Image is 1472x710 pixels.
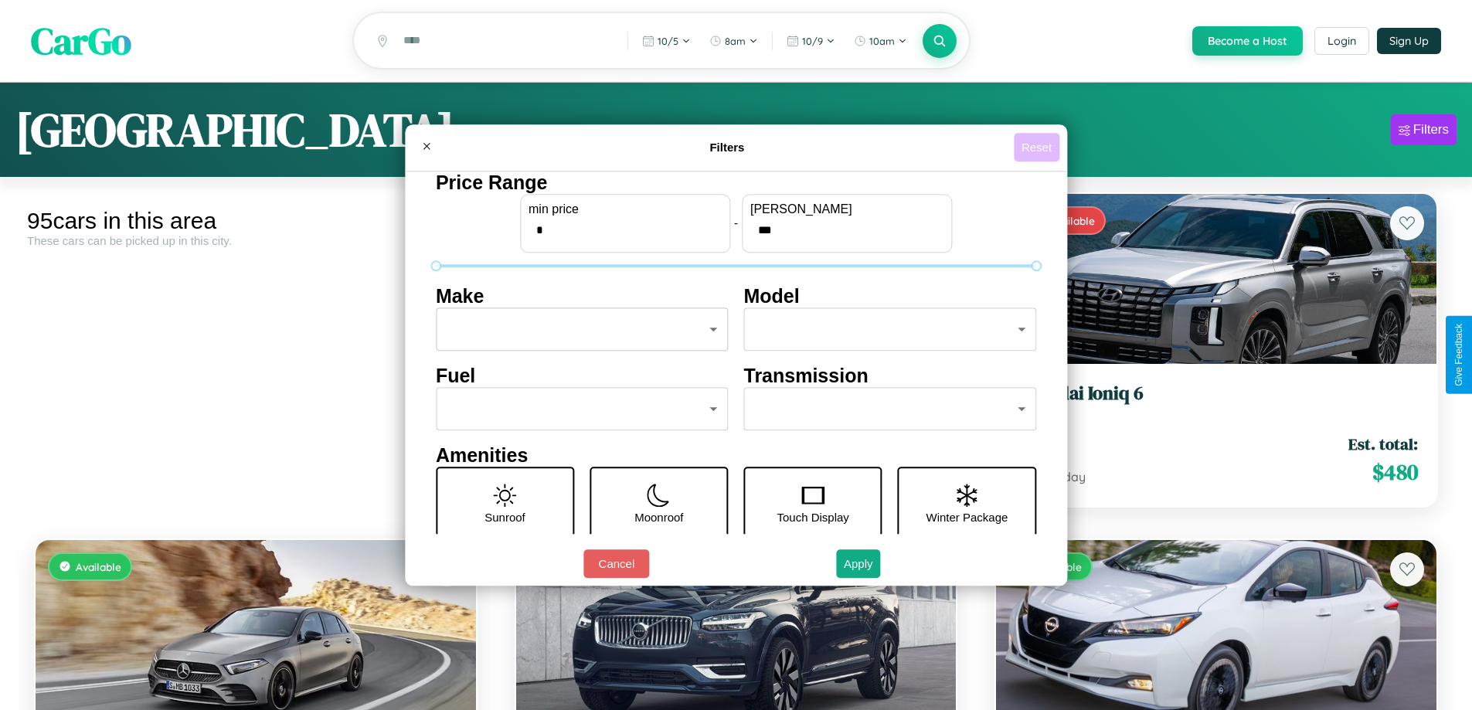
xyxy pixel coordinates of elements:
[15,98,454,161] h1: [GEOGRAPHIC_DATA]
[1192,26,1303,56] button: Become a Host
[31,15,131,66] span: CarGo
[436,444,1036,467] h4: Amenities
[750,202,943,216] label: [PERSON_NAME]
[1015,382,1418,405] h3: Hyundai Ioniq 6
[869,35,895,47] span: 10am
[1348,433,1418,455] span: Est. total:
[436,172,1036,194] h4: Price Range
[583,549,649,578] button: Cancel
[634,507,683,528] p: Moonroof
[658,35,678,47] span: 10 / 5
[1453,324,1464,386] div: Give Feedback
[1015,382,1418,420] a: Hyundai Ioniq 62023
[779,29,843,53] button: 10/9
[744,285,1037,307] h4: Model
[1014,133,1059,161] button: Reset
[926,507,1008,528] p: Winter Package
[529,202,722,216] label: min price
[436,365,729,387] h4: Fuel
[1372,457,1418,487] span: $ 480
[702,29,766,53] button: 8am
[1391,114,1457,145] button: Filters
[1377,28,1441,54] button: Sign Up
[1314,27,1369,55] button: Login
[436,285,729,307] h4: Make
[744,365,1037,387] h4: Transmission
[484,507,525,528] p: Sunroof
[27,208,484,234] div: 95 cars in this area
[802,35,823,47] span: 10 / 9
[27,234,484,247] div: These cars can be picked up in this city.
[725,35,746,47] span: 8am
[846,29,915,53] button: 10am
[76,560,121,573] span: Available
[440,141,1014,154] h4: Filters
[1413,122,1449,138] div: Filters
[836,549,881,578] button: Apply
[777,507,848,528] p: Touch Display
[734,212,738,233] p: -
[634,29,699,53] button: 10/5
[1053,469,1086,484] span: / day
